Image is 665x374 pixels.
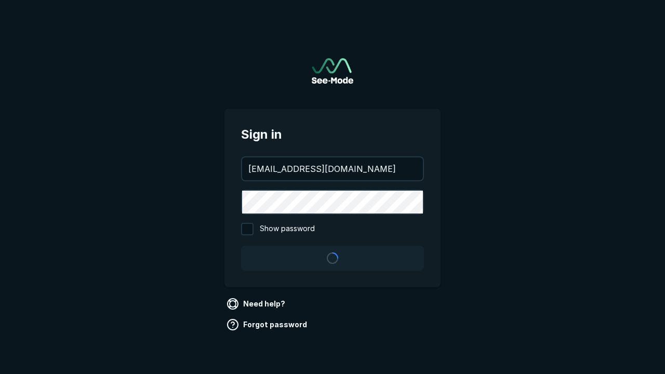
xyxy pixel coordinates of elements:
a: Forgot password [224,316,311,333]
a: Go to sign in [312,58,353,84]
img: See-Mode Logo [312,58,353,84]
a: Need help? [224,296,289,312]
input: your@email.com [242,157,423,180]
span: Show password [260,223,315,235]
span: Sign in [241,125,424,144]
